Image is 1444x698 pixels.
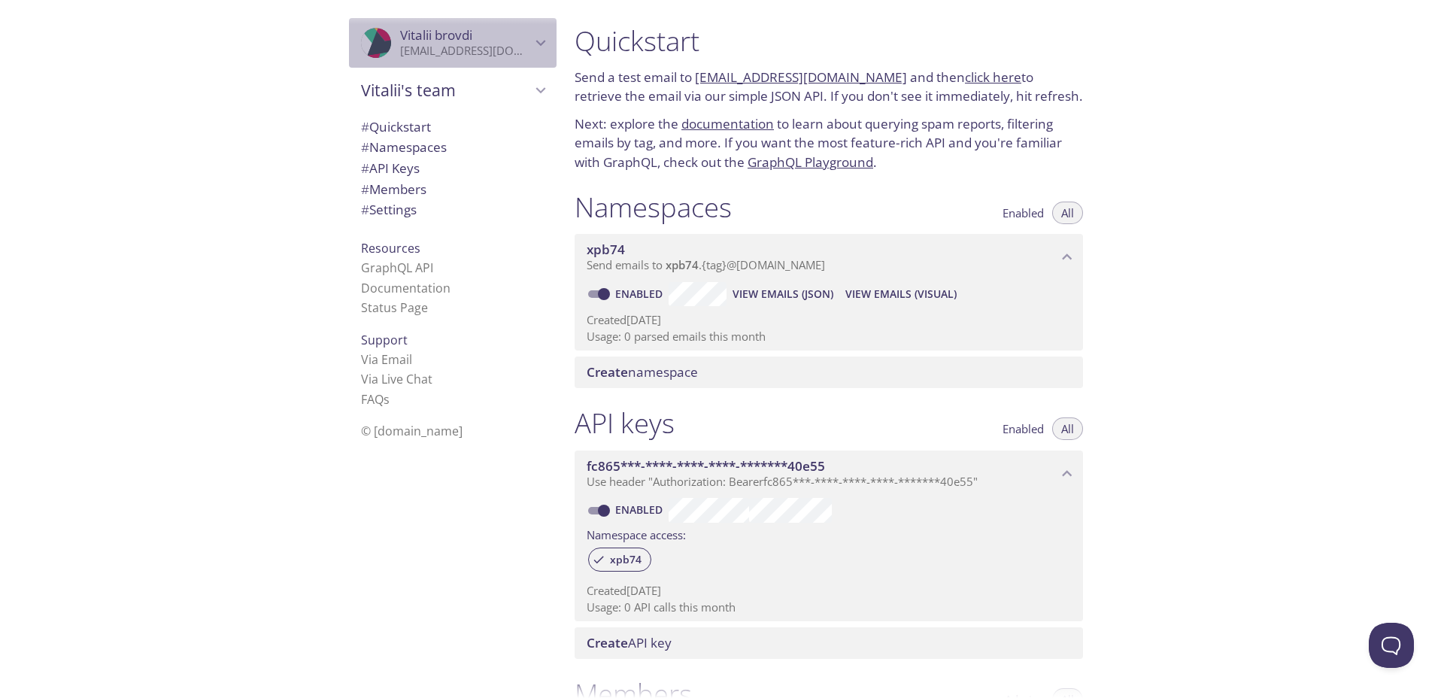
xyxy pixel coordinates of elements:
[361,240,420,256] span: Resources
[965,68,1021,86] a: click here
[361,159,369,177] span: #
[349,137,557,158] div: Namespaces
[845,285,957,303] span: View Emails (Visual)
[601,553,651,566] span: xpb74
[575,234,1083,281] div: xpb74 namespace
[361,371,432,387] a: Via Live Chat
[349,158,557,179] div: API Keys
[587,312,1071,328] p: Created [DATE]
[361,181,369,198] span: #
[587,363,698,381] span: namespace
[587,634,628,651] span: Create
[613,287,669,301] a: Enabled
[575,114,1083,172] p: Next: explore the to learn about querying spam reports, filtering emails by tag, and more. If you...
[587,329,1071,344] p: Usage: 0 parsed emails this month
[575,627,1083,659] div: Create API Key
[349,199,557,220] div: Team Settings
[361,280,450,296] a: Documentation
[361,351,412,368] a: Via Email
[575,357,1083,388] div: Create namespace
[588,548,651,572] div: xpb74
[587,599,1071,615] p: Usage: 0 API calls this month
[587,583,1071,599] p: Created [DATE]
[400,26,472,44] span: Vitalii brovdi
[349,71,557,110] div: Vitalii's team
[361,138,447,156] span: Namespaces
[575,68,1083,106] p: Send a test email to and then to retrieve the email via our simple JSON API. If you don't see it ...
[361,201,417,218] span: Settings
[361,259,433,276] a: GraphQL API
[361,80,531,101] span: Vitalii's team
[361,391,390,408] a: FAQ
[666,257,699,272] span: xpb74
[384,391,390,408] span: s
[727,282,839,306] button: View Emails (JSON)
[1052,202,1083,224] button: All
[400,44,531,59] p: [EMAIL_ADDRESS][DOMAIN_NAME]
[575,406,675,440] h1: API keys
[575,24,1083,58] h1: Quickstart
[587,257,825,272] span: Send emails to . {tag} @[DOMAIN_NAME]
[587,634,672,651] span: API key
[349,18,557,68] div: Vitalii brovdi
[361,159,420,177] span: API Keys
[361,138,369,156] span: #
[587,241,625,258] span: xpb74
[349,117,557,138] div: Quickstart
[994,202,1053,224] button: Enabled
[613,502,669,517] a: Enabled
[361,299,428,316] a: Status Page
[681,115,774,132] a: documentation
[361,118,369,135] span: #
[361,118,431,135] span: Quickstart
[695,68,907,86] a: [EMAIL_ADDRESS][DOMAIN_NAME]
[361,181,426,198] span: Members
[839,282,963,306] button: View Emails (Visual)
[361,423,463,439] span: © [DOMAIN_NAME]
[733,285,833,303] span: View Emails (JSON)
[575,190,732,224] h1: Namespaces
[1052,417,1083,440] button: All
[349,179,557,200] div: Members
[748,153,873,171] a: GraphQL Playground
[1369,623,1414,668] iframe: Help Scout Beacon - Open
[994,417,1053,440] button: Enabled
[361,201,369,218] span: #
[361,332,408,348] span: Support
[587,523,686,545] label: Namespace access:
[587,363,628,381] span: Create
